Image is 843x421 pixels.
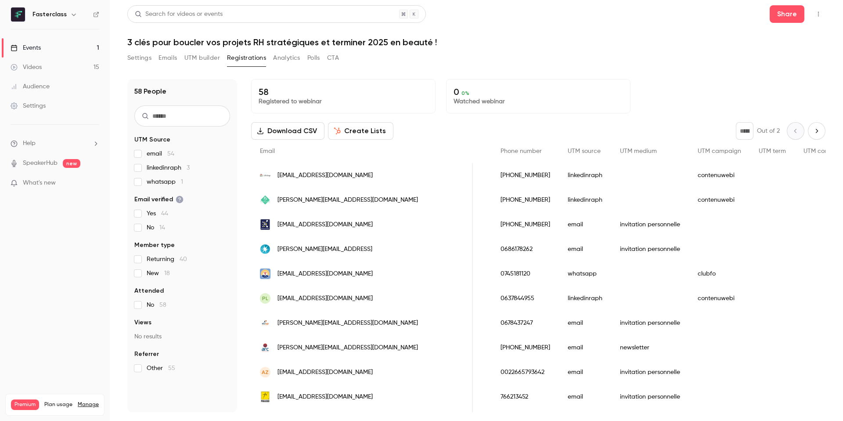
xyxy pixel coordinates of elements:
[32,10,67,19] h6: Fasterclass
[770,5,804,23] button: Share
[492,212,559,237] div: [PHONE_NUMBER]
[135,10,223,19] div: Search for videos or events
[260,195,270,205] img: b-harmonist.com
[260,148,275,154] span: Email
[273,51,300,65] button: Analytics
[260,244,270,254] img: lighton.ai
[461,90,469,96] span: 0 %
[260,219,270,230] img: growingconsulting-africa.com
[11,102,46,110] div: Settings
[277,319,418,328] span: [PERSON_NAME][EMAIL_ADDRESS][DOMAIN_NAME]
[134,332,230,341] p: No results
[559,335,611,360] div: email
[262,368,269,376] span: AZ
[277,269,373,279] span: [EMAIL_ADDRESS][DOMAIN_NAME]
[559,237,611,261] div: email
[134,195,184,204] span: Email verified
[260,318,270,328] img: elvup.fr
[277,392,373,402] span: [EMAIL_ADDRESS][DOMAIN_NAME]
[11,63,42,72] div: Videos
[492,261,559,286] div: 0745181120
[127,51,151,65] button: Settings
[134,241,175,250] span: Member type
[501,148,542,154] span: Phone number
[147,223,165,232] span: No
[23,139,36,148] span: Help
[259,97,428,106] p: Registered to webinar
[147,209,168,218] span: Yes
[327,51,339,65] button: CTA
[307,51,320,65] button: Polls
[164,270,170,276] span: 18
[559,286,611,311] div: linkedinraph
[63,159,80,168] span: new
[147,364,175,373] span: Other
[260,342,270,353] img: arctelecom.sn
[11,44,41,52] div: Events
[559,385,611,409] div: email
[147,301,166,309] span: No
[611,335,689,360] div: newsletter
[611,237,689,261] div: invitation personnelle
[277,294,373,303] span: [EMAIL_ADDRESS][DOMAIN_NAME]
[11,139,99,148] li: help-dropdown-opener
[134,135,170,144] span: UTM Source
[559,311,611,335] div: email
[44,401,72,408] span: Plan usage
[611,385,689,409] div: invitation personnelle
[611,212,689,237] div: invitation personnelle
[492,237,559,261] div: 0686178262
[689,163,750,188] div: contenuwebi
[689,261,750,286] div: clubfo
[559,188,611,212] div: linkedinraph
[808,122,825,140] button: Next page
[147,178,183,186] span: whatsapp
[184,51,220,65] button: UTM builder
[328,122,393,140] button: Create Lists
[134,350,159,359] span: Referrer
[759,148,786,154] span: UTM term
[698,148,741,154] span: UTM campaign
[147,255,187,264] span: Returning
[611,360,689,385] div: invitation personnelle
[251,122,324,140] button: Download CSV
[492,360,559,385] div: 0022665793642
[147,149,174,158] span: email
[134,86,166,97] h1: 58 People
[492,335,559,360] div: [PHONE_NUMBER]
[803,148,839,154] span: UTM content
[492,385,559,409] div: 766213452
[277,343,418,352] span: [PERSON_NAME][EMAIL_ADDRESS][DOMAIN_NAME]
[134,135,230,373] section: facet-groups
[134,318,151,327] span: Views
[168,365,175,371] span: 55
[147,163,190,172] span: linkedinraph
[23,159,58,168] a: SpeakerHub
[454,87,623,97] p: 0
[689,286,750,311] div: contenuwebi
[260,392,270,402] img: pikasso.com
[620,148,657,154] span: UTM medium
[11,7,25,22] img: Fasterclass
[227,51,266,65] button: Registrations
[260,269,270,279] img: alliance-education-uw.org
[559,212,611,237] div: email
[187,165,190,171] span: 3
[568,148,601,154] span: UTM source
[11,399,39,410] span: Premium
[11,82,50,91] div: Audience
[277,368,373,377] span: [EMAIL_ADDRESS][DOMAIN_NAME]
[260,170,270,181] img: costockage.fr
[23,178,56,188] span: What's new
[559,360,611,385] div: email
[559,163,611,188] div: linkedinraph
[89,179,99,187] iframe: Noticeable Trigger
[262,294,268,302] span: PL
[277,220,373,229] span: [EMAIL_ADDRESS][DOMAIN_NAME]
[757,127,780,135] p: Out of 2
[559,261,611,286] div: whatsapp
[454,97,623,106] p: Watched webinar
[180,256,187,262] span: 40
[127,37,825,47] h1: 3 clés pour boucler vos projets RH stratégiques et terminer 2025 en beauté !
[492,286,559,311] div: 0637844955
